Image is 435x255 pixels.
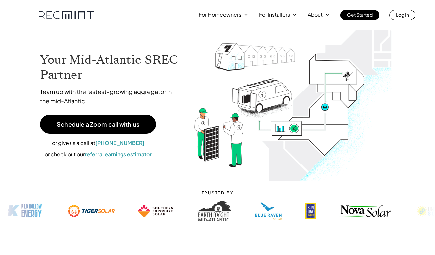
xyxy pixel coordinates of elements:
h1: Your Mid-Atlantic SREC Partner [40,53,181,82]
p: For Installers [259,10,290,19]
a: referral earnings estimator [85,151,152,158]
a: [PHONE_NUMBER] [95,139,144,146]
p: Log In [396,10,409,19]
p: Get Started [347,10,373,19]
a: Schedule a Zoom call with us [40,115,156,134]
p: TRUSTED BY [122,191,313,195]
p: Schedule a Zoom call with us [57,121,139,127]
span: or check out our [45,151,85,158]
a: Get Started [340,10,379,20]
p: About [308,10,323,19]
p: or give us a call at [40,139,156,147]
a: Log In [389,10,415,20]
p: Team up with the fastest-growing aggregator in the mid-Atlantic. [40,87,181,106]
p: For Homeowners [199,10,241,19]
